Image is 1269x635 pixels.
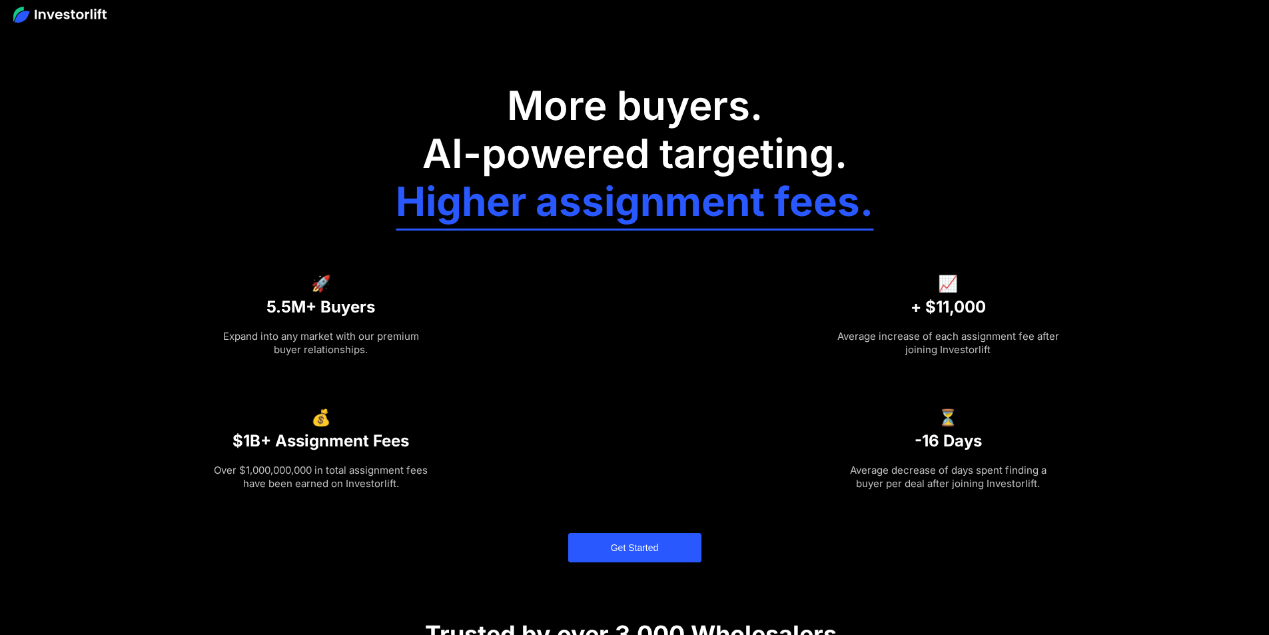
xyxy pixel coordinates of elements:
h3: 5.5M+ Buyers [266,297,375,321]
h6: 💰 [311,411,331,424]
h6: ⏳ [938,411,958,424]
h6: 🚀 [311,277,331,291]
a: Get Started [568,533,701,562]
h3: -16 Days [915,431,982,455]
div: Expand into any market with our premium buyer relationships. [209,330,434,356]
h1: More buyers. AI-powered targeting. [396,81,873,177]
div: Average increase of each assignment fee after joining Investorlift [835,330,1060,356]
div: Over $1,000,000,000 in total assignment fees have been earned on Investorlift. [209,464,434,490]
h1: Higher assignment fees. [396,177,873,231]
h6: 📈 [938,277,958,291]
div: Average decrease of days spent finding a buyer per deal after joining Investorlift. [835,464,1060,490]
h3: $1B+ Assignment Fees [232,431,409,455]
h3: + $11,000 [911,297,986,321]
